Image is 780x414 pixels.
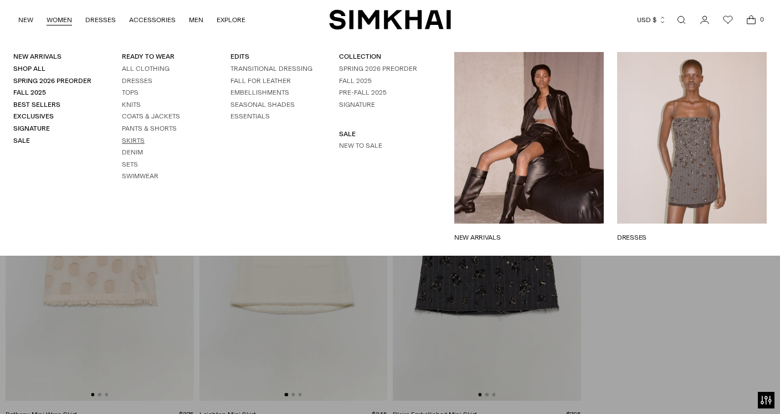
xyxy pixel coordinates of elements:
a: NEW [18,8,33,32]
a: MEN [189,8,203,32]
a: Open search modal [670,9,692,31]
span: 0 [757,14,767,24]
a: WOMEN [47,8,72,32]
a: SIMKHAI [329,9,451,30]
a: DRESSES [85,8,116,32]
a: EXPLORE [217,8,245,32]
a: Go to the account page [694,9,716,31]
button: USD $ [637,8,666,32]
a: Wishlist [717,9,739,31]
a: Open cart modal [740,9,762,31]
a: ACCESSORIES [129,8,176,32]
